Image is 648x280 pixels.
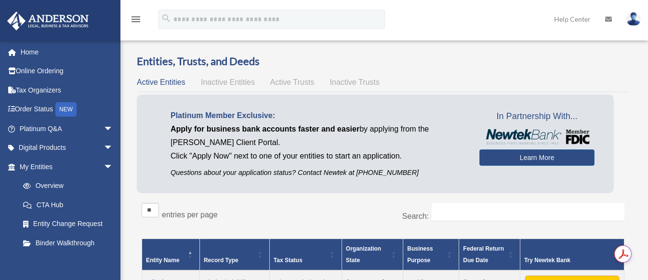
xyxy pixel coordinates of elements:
img: Anderson Advisors Platinum Portal [4,12,92,30]
span: Federal Return Due Date [463,245,504,264]
p: Platinum Member Exclusive: [171,109,465,122]
span: Entity Name [146,257,179,264]
a: Tax Organizers [7,80,128,100]
p: Questions about your application status? Contact Newtek at [PHONE_NUMBER] [171,167,465,179]
h3: Entities, Trusts, and Deeds [137,54,629,69]
i: menu [130,13,142,25]
a: Learn More [479,149,595,166]
a: menu [130,17,142,25]
div: NEW [55,102,77,117]
div: Try Newtek Bank [524,254,609,266]
span: Inactive Entities [201,78,255,86]
a: Online Ordering [7,62,128,81]
th: Tax Status: Activate to sort [269,239,342,270]
a: Digital Productsarrow_drop_down [7,138,128,158]
a: Binder Walkthrough [13,233,123,253]
span: arrow_drop_down [104,157,123,177]
span: Organization State [346,245,381,264]
span: In Partnership With... [479,109,595,124]
th: Record Type: Activate to sort [199,239,269,270]
a: CTA Hub [13,195,123,214]
span: Record Type [204,257,238,264]
a: Platinum Q&Aarrow_drop_down [7,119,128,138]
th: Try Newtek Bank : Activate to sort [520,239,624,270]
img: NewtekBankLogoSM.png [484,129,590,145]
p: by applying from the [PERSON_NAME] Client Portal. [171,122,465,149]
span: Active Trusts [270,78,315,86]
a: Entity Change Request [13,214,123,234]
th: Business Purpose: Activate to sort [403,239,459,270]
img: User Pic [626,12,641,26]
a: Overview [13,176,118,196]
th: Entity Name: Activate to invert sorting [142,239,200,270]
span: Tax Status [274,257,303,264]
span: Inactive Trusts [330,78,380,86]
span: Apply for business bank accounts faster and easier [171,125,359,133]
a: Home [7,42,128,62]
label: Search: [402,212,429,220]
a: Order StatusNEW [7,100,128,120]
span: arrow_drop_down [104,138,123,158]
span: Business Purpose [407,245,433,264]
a: My Entitiesarrow_drop_down [7,157,123,176]
p: Click "Apply Now" next to one of your entities to start an application. [171,149,465,163]
th: Organization State: Activate to sort [342,239,403,270]
th: Federal Return Due Date: Activate to sort [459,239,520,270]
span: Active Entities [137,78,185,86]
i: search [161,13,172,24]
span: arrow_drop_down [104,119,123,139]
label: entries per page [162,211,218,219]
